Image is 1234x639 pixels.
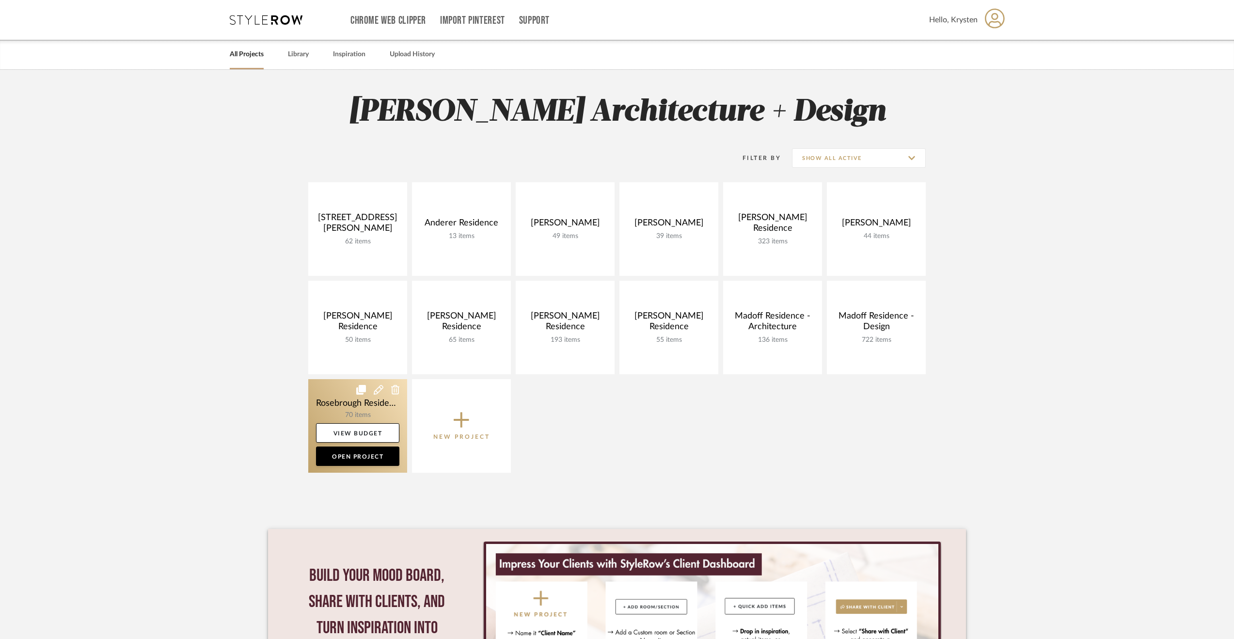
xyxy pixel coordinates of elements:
div: Filter By [730,153,781,163]
div: 39 items [627,232,711,240]
div: [PERSON_NAME] Residence [731,212,814,238]
div: 65 items [420,336,503,344]
div: 722 items [835,336,918,344]
div: 193 items [523,336,607,344]
div: 55 items [627,336,711,344]
div: [STREET_ADDRESS][PERSON_NAME] [316,212,399,238]
div: [PERSON_NAME] [627,218,711,232]
h2: [PERSON_NAME] Architecture + Design [268,94,966,130]
div: 13 items [420,232,503,240]
div: [PERSON_NAME] Residence [523,311,607,336]
div: 62 items [316,238,399,246]
div: Madoff Residence - Architecture [731,311,814,336]
a: Import Pinterest [440,16,505,25]
div: 136 items [731,336,814,344]
div: [PERSON_NAME] Residence [420,311,503,336]
a: Library [288,48,309,61]
span: Hello, Krysten [929,14,978,26]
a: Chrome Web Clipper [350,16,426,25]
a: All Projects [230,48,264,61]
a: Open Project [316,447,399,466]
button: New Project [412,379,511,473]
div: [PERSON_NAME] [523,218,607,232]
div: [PERSON_NAME] [835,218,918,232]
div: 50 items [316,336,399,344]
div: [PERSON_NAME] Residence [316,311,399,336]
div: Madoff Residence - Design [835,311,918,336]
a: Upload History [390,48,435,61]
div: 44 items [835,232,918,240]
div: 323 items [731,238,814,246]
div: 49 items [523,232,607,240]
a: Inspiration [333,48,365,61]
div: Anderer Residence [420,218,503,232]
p: New Project [433,432,490,442]
a: View Budget [316,423,399,443]
div: [PERSON_NAME] Residence [627,311,711,336]
a: Support [519,16,550,25]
